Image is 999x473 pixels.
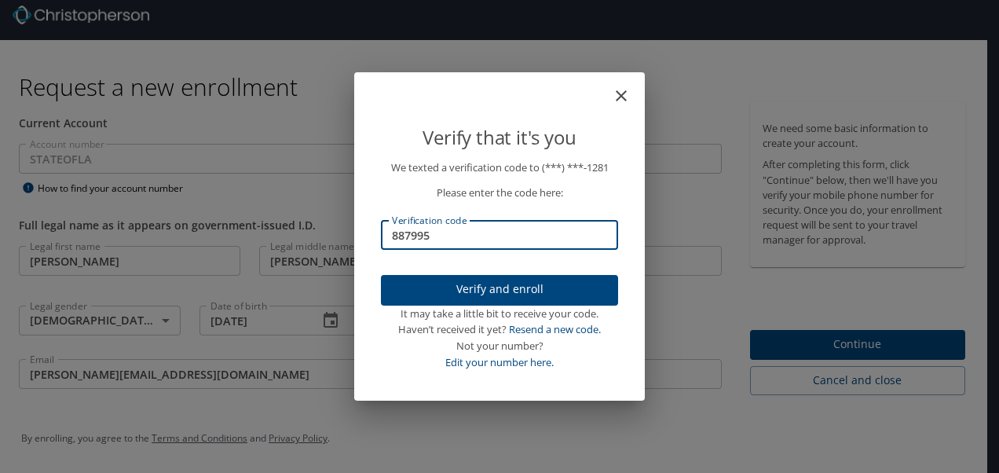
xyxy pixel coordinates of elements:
p: We texted a verification code to (***) ***- 1281 [381,159,618,176]
span: Verify and enroll [393,280,606,299]
p: Verify that it's you [381,123,618,152]
a: Resend a new code. [509,322,601,336]
div: It may take a little bit to receive your code. [381,306,618,322]
div: Haven’t received it yet? [381,321,618,338]
p: Please enter the code here: [381,185,618,201]
button: Verify and enroll [381,275,618,306]
button: close [620,79,639,97]
a: Edit your number here. [445,355,554,369]
div: Not your number? [381,338,618,354]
